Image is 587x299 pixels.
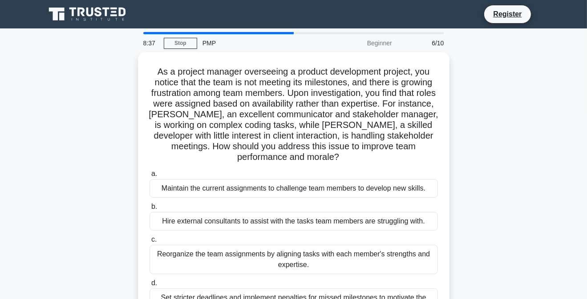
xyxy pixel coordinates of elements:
[151,203,157,210] span: b.
[150,245,438,274] div: Reorganize the team assignments by aligning tasks with each member's strengths and expertise.
[151,170,157,177] span: a.
[164,38,197,49] a: Stop
[488,8,527,20] a: Register
[197,34,320,52] div: PMP
[397,34,449,52] div: 6/10
[151,279,157,287] span: d.
[138,34,164,52] div: 8:37
[151,235,157,243] span: c.
[150,179,438,198] div: Maintain the current assignments to challenge team members to develop new skills.
[320,34,397,52] div: Beginner
[150,212,438,231] div: Hire external consultants to assist with the tasks team members are struggling with.
[149,66,439,163] h5: As a project manager overseeing a product development project, you notice that the team is not me...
